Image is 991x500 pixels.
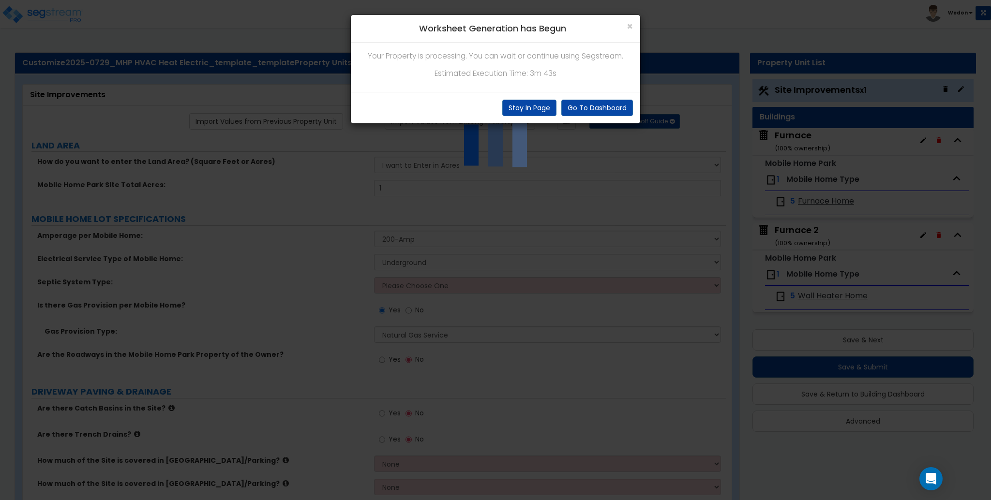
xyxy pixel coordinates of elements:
[502,100,556,116] button: Stay In Page
[358,67,633,80] p: Estimated Execution Time: 3m 43s
[561,100,633,116] button: Go To Dashboard
[627,19,633,33] span: ×
[919,467,943,490] div: Open Intercom Messenger
[627,21,633,31] button: Close
[358,22,633,35] h4: Worksheet Generation has Begun
[358,50,633,62] p: Your Property is processing. You can wait or continue using Segstream.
